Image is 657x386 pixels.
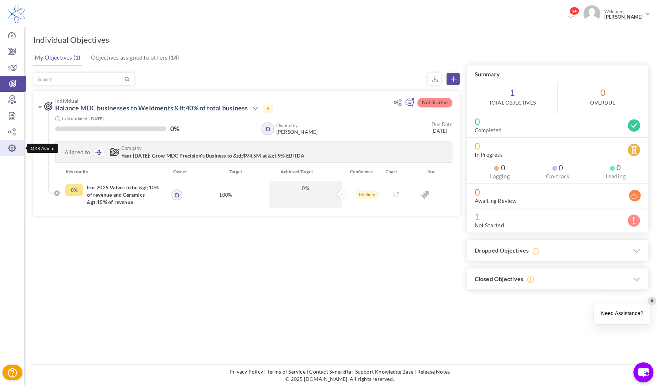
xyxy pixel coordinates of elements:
span: Not Started [417,98,452,107]
div: Target [195,168,270,175]
span: 0 [474,188,641,196]
li: | [264,368,266,375]
span: 0 [610,164,621,171]
span: [PERSON_NAME] [276,129,318,135]
label: Awaiting Review [474,197,516,204]
h4: For 2025 Valves to be &gt;10% of revenue and Ceramics &gt;15% of revenue [87,184,162,206]
small: Due Date [432,121,453,127]
button: chat-button [633,362,653,382]
label: Total Objectives [489,99,535,106]
a: Notifications [565,10,577,21]
a: My Objectives (1) [33,50,82,65]
div: OKR Admin [27,144,58,153]
span: 1 [474,213,641,220]
b: Owned by [276,122,298,128]
a: Terms of Service [267,368,305,375]
a: Support Knowledge Base [355,368,413,375]
img: Photo [583,5,600,22]
span: 1 [467,82,557,113]
span: Individual [55,98,390,103]
span: Medium [356,190,379,199]
div: Chart [382,168,412,175]
a: D [172,190,182,200]
a: Create Objective [447,73,460,85]
div: Aligned to [56,142,99,162]
div: Achieved Target [270,168,345,175]
a: Photo Welcome,[PERSON_NAME] [580,2,653,24]
span: [PERSON_NAME] [604,14,642,20]
small: Last updated: [DATE] [62,116,104,121]
small: Export [428,73,441,85]
a: Balance MDC businesses to Weldments &lt;40% of total business [55,104,248,112]
span: 0 [494,164,505,171]
li: | [414,368,416,375]
span: 24 [569,7,579,15]
span: Year [DATE]: Grow MDC Precision's Business to &gt;$94.5M at &gt;9% EBITDA [121,152,304,159]
div: Confidence [344,168,381,175]
h3: Closed Objectives [467,268,648,290]
h3: Summary [467,65,648,82]
span: 0 [552,164,563,171]
label: Lagging [474,173,525,180]
span: Company [121,145,390,151]
label: Completed [474,126,501,134]
label: Leading [590,173,641,180]
span: 0 [558,82,648,113]
span: 0 [474,118,641,125]
h1: Individual Objectives [33,35,109,45]
li: | [307,368,308,375]
div: Key results [60,168,169,175]
input: Search [34,73,123,85]
span: 5 [263,105,273,113]
a: Release Notes [417,368,450,375]
a: D [262,123,273,135]
li: | [352,368,354,375]
label: Not Started [474,222,504,229]
div: ✕ [648,297,656,305]
div: Completed Percentage [65,184,83,196]
a: Add continuous feedback [405,101,414,108]
a: Objectives assigned to others (14) [89,50,181,65]
label: On-track [532,173,583,180]
p: © 2025 [DOMAIN_NAME]. All rights reserved. [31,375,648,383]
img: Logo [8,5,24,23]
div: Need Assistance? [594,302,650,324]
div: 100% [187,181,265,208]
a: Contact Synergita [309,368,351,375]
label: 0% [170,125,179,132]
label: In Progress [474,151,502,158]
h3: Dropped Objectives [467,240,648,261]
div: Jira [412,168,449,175]
label: OverDue [590,99,615,106]
div: Owner [169,168,195,175]
a: Update achivements [335,190,344,197]
small: [DATE] [432,121,453,134]
img: Jira Integration [421,191,429,199]
span: Welcome, [600,5,644,23]
span: 0% [273,185,339,192]
a: Privacy Policy [229,368,263,375]
span: 0 [474,142,641,150]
